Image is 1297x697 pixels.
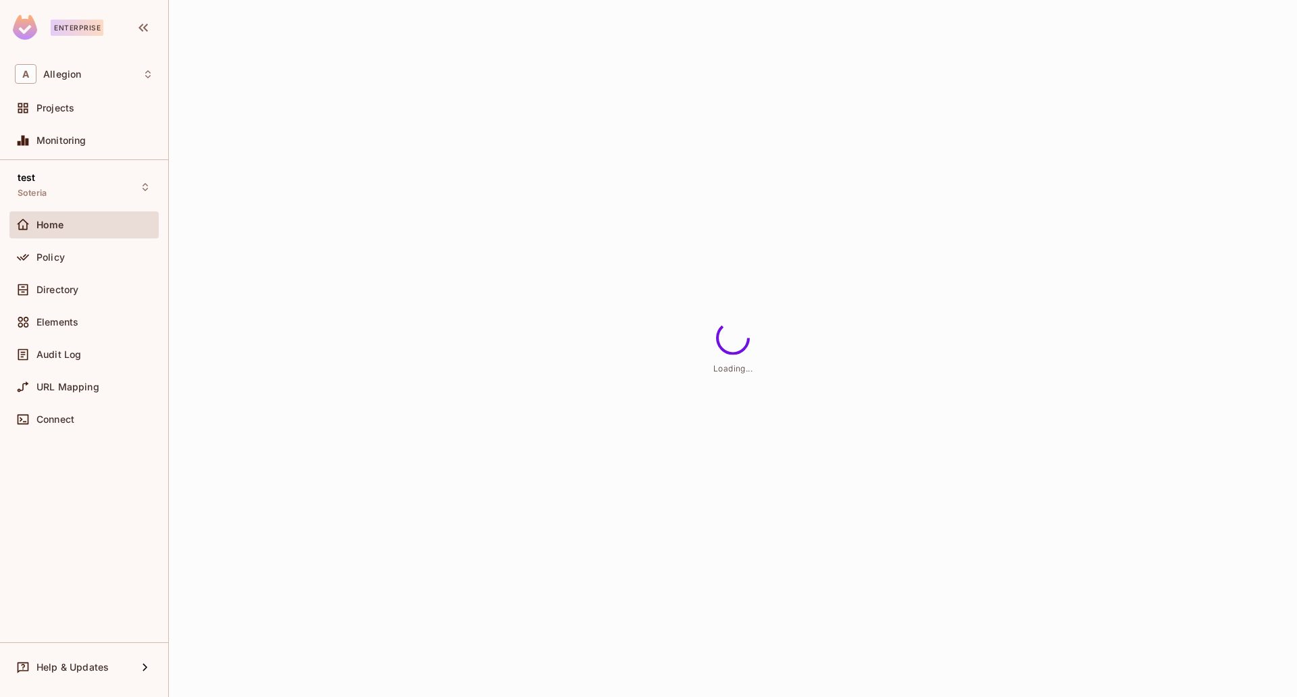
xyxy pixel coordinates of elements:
span: Soteria [18,188,47,199]
span: Directory [36,284,78,295]
span: Loading... [713,363,753,373]
span: Home [36,220,64,230]
span: URL Mapping [36,382,99,392]
span: Policy [36,252,65,263]
span: Audit Log [36,349,81,360]
span: Projects [36,103,74,113]
span: Connect [36,414,74,425]
span: Monitoring [36,135,86,146]
span: A [15,64,36,84]
span: Help & Updates [36,662,109,673]
img: SReyMgAAAABJRU5ErkJggg== [13,15,37,40]
span: test [18,172,36,183]
span: Workspace: Allegion [43,69,81,80]
div: Enterprise [51,20,103,36]
span: Elements [36,317,78,328]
